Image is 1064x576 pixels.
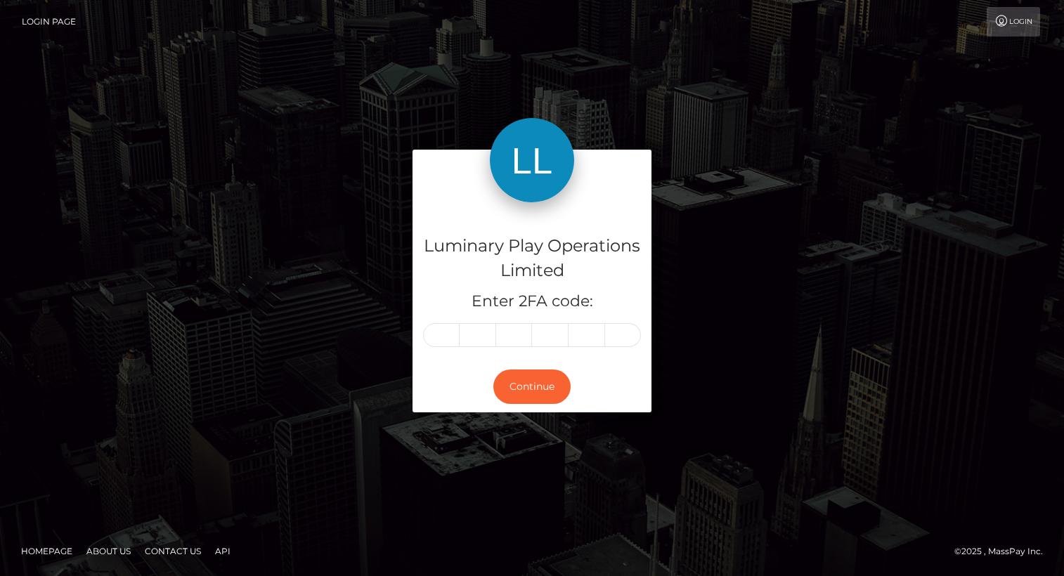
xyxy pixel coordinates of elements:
img: Luminary Play Operations Limited [490,118,574,202]
a: About Us [81,540,136,562]
a: API [209,540,236,562]
a: Login Page [22,7,76,37]
button: Continue [493,369,571,404]
div: © 2025 , MassPay Inc. [954,544,1053,559]
h5: Enter 2FA code: [423,291,641,313]
a: Login [987,7,1040,37]
h4: Luminary Play Operations Limited [423,234,641,283]
a: Contact Us [139,540,207,562]
a: Homepage [15,540,78,562]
